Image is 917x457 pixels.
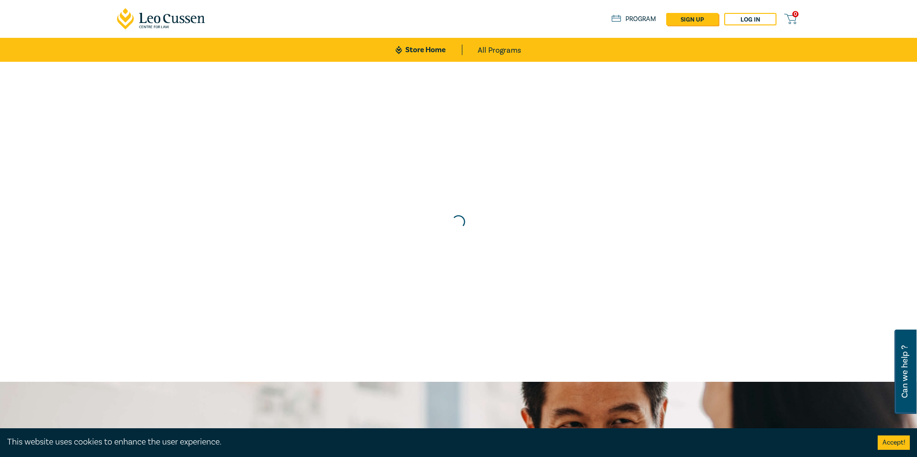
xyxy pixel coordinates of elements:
[7,436,863,448] div: This website uses cookies to enhance the user experience.
[878,435,910,450] button: Accept cookies
[396,45,462,55] a: Store Home
[478,38,521,62] a: All Programs
[611,14,656,24] a: Program
[724,13,776,25] a: Log in
[666,13,718,25] a: sign up
[900,335,909,408] span: Can we help ?
[792,11,799,17] span: 0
